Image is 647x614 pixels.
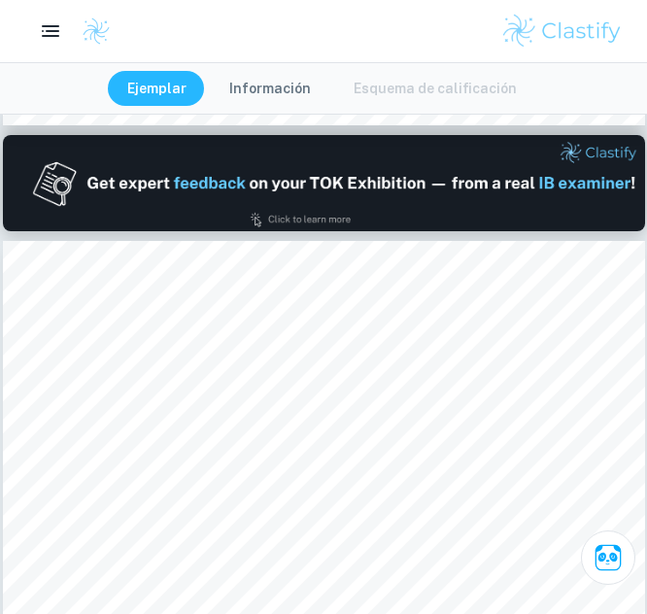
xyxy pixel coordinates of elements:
button: Pregúntale a Clai [581,530,635,585]
img: Logotipo de Clastify [500,12,624,51]
img: Ad [3,135,645,231]
font: Información [229,81,311,96]
font: Ejemplar [127,81,187,96]
img: Logotipo de Clastify [82,17,111,46]
a: Logotipo de Clastify [70,17,111,46]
